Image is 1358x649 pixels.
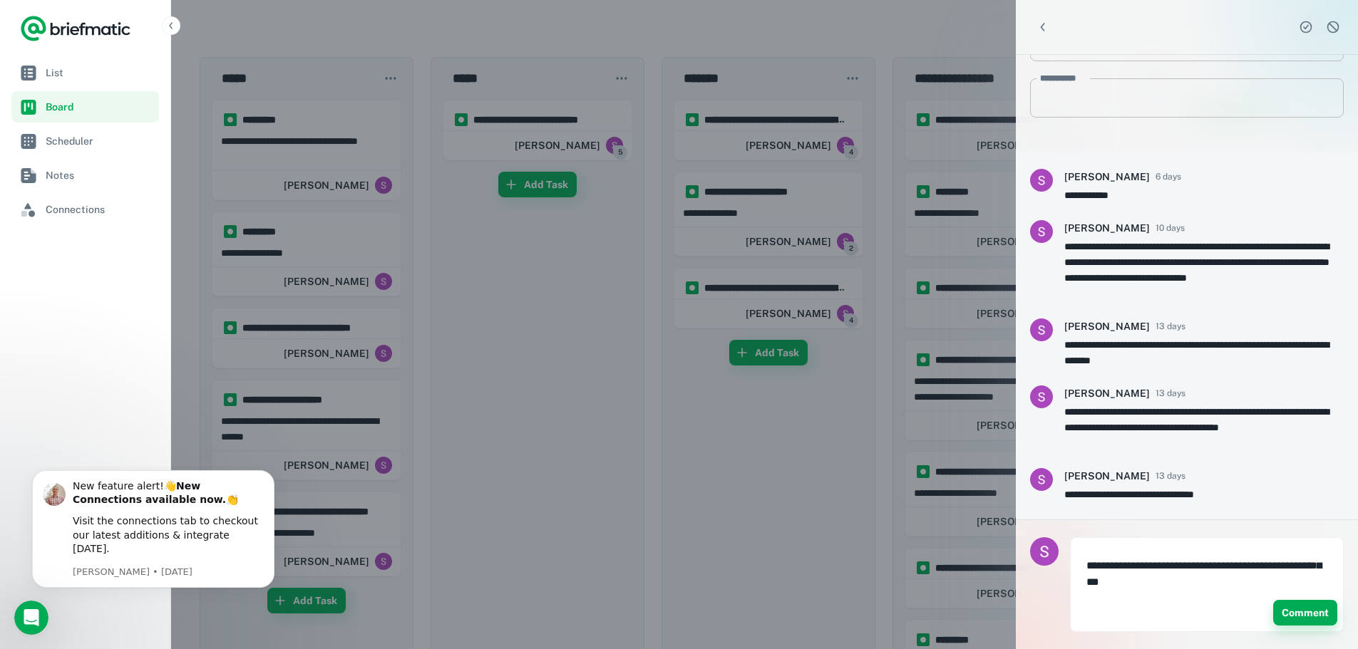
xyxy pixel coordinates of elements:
[1030,220,1053,243] img: ACg8ocJZzNc1pwwO4iVQk6Wd5JlCwRfWSke4-OJGKkdzsGfsRx8ofQ=s96-c
[46,65,153,81] span: List
[1064,318,1150,334] h6: [PERSON_NAME]
[11,57,159,88] a: List
[46,167,153,183] span: Notes
[46,133,153,149] span: Scheduler
[46,99,153,115] span: Board
[11,91,159,123] a: Board
[14,601,48,635] iframe: Intercom live chat
[1064,468,1150,484] h6: [PERSON_NAME]
[1156,222,1185,234] span: 10 days
[1156,320,1185,333] span: 13 days
[46,202,153,217] span: Connections
[1156,469,1185,482] span: 13 days
[1030,468,1053,491] img: ACg8ocJZzNc1pwwO4iVQk6Wd5JlCwRfWSke4-OJGKkdzsGfsRx8ofQ=s96-c
[1156,387,1185,400] span: 13 days
[1030,537,1059,566] img: Shaun Goh
[11,125,159,157] a: Scheduler
[1156,170,1181,183] span: 6 days
[1030,169,1053,192] img: ACg8ocJZzNc1pwwO4iVQk6Wd5JlCwRfWSke4-OJGKkdzsGfsRx8ofQ=s96-c
[1322,16,1344,38] button: Dismiss task
[1030,14,1056,40] button: Back
[1064,220,1150,236] h6: [PERSON_NAME]
[11,466,296,642] iframe: Intercom notifications message
[1030,385,1053,408] img: ACg8ocJZzNc1pwwO4iVQk6Wd5JlCwRfWSke4-OJGKkdzsGfsRx8ofQ=s96-c
[11,160,159,191] a: Notes
[1016,55,1358,519] div: scrollable content
[1064,385,1150,401] h6: [PERSON_NAME]
[1064,169,1150,185] h6: [PERSON_NAME]
[1030,318,1053,341] img: ACg8ocJZzNc1pwwO4iVQk6Wd5JlCwRfWSke4-OJGKkdzsGfsRx8ofQ=s96-c
[1273,600,1337,625] button: Comment
[1295,16,1317,38] button: Complete task
[11,194,159,225] a: Connections
[20,14,131,43] a: Logo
